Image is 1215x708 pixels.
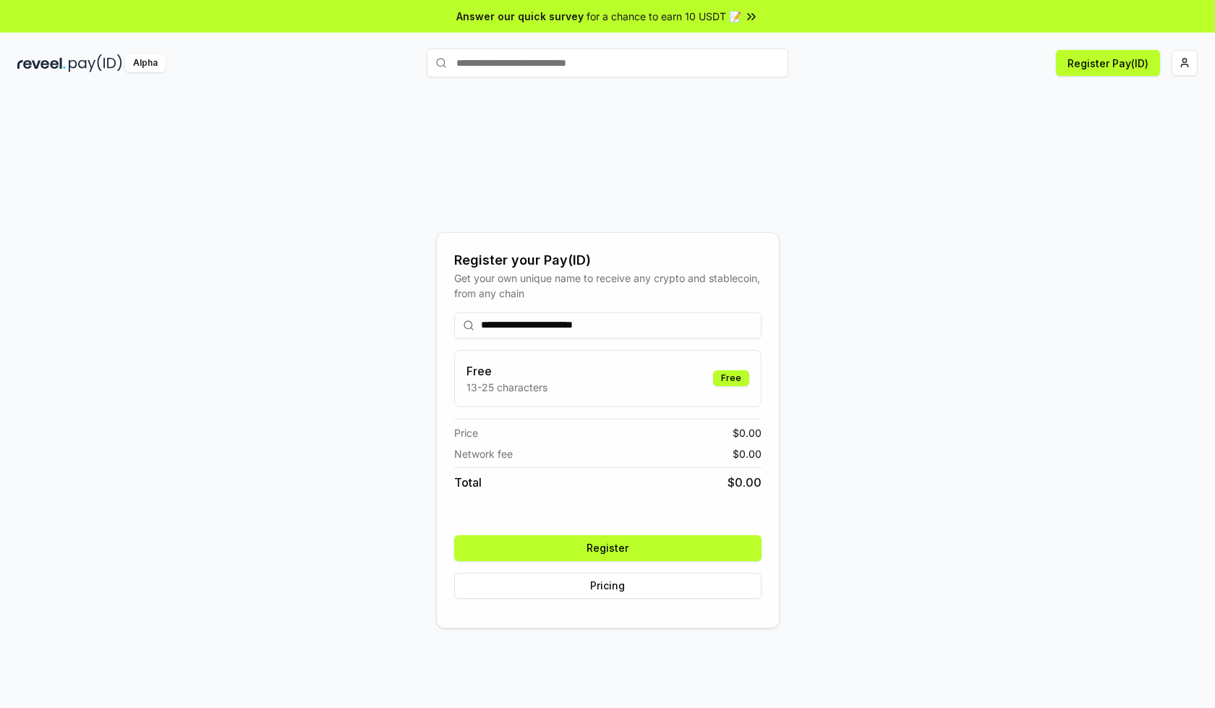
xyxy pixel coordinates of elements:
img: reveel_dark [17,54,66,72]
span: for a chance to earn 10 USDT 📝 [587,9,741,24]
span: $ 0.00 [733,446,762,461]
div: Register your Pay(ID) [454,250,762,270]
div: Get your own unique name to receive any crypto and stablecoin, from any chain [454,270,762,301]
span: $ 0.00 [733,425,762,440]
span: Answer our quick survey [456,9,584,24]
span: Network fee [454,446,513,461]
span: $ 0.00 [728,474,762,491]
span: Price [454,425,478,440]
h3: Free [466,362,547,380]
span: Total [454,474,482,491]
button: Pricing [454,573,762,599]
button: Register [454,535,762,561]
div: Alpha [125,54,166,72]
button: Register Pay(ID) [1056,50,1160,76]
div: Free [713,370,749,386]
img: pay_id [69,54,122,72]
p: 13-25 characters [466,380,547,395]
